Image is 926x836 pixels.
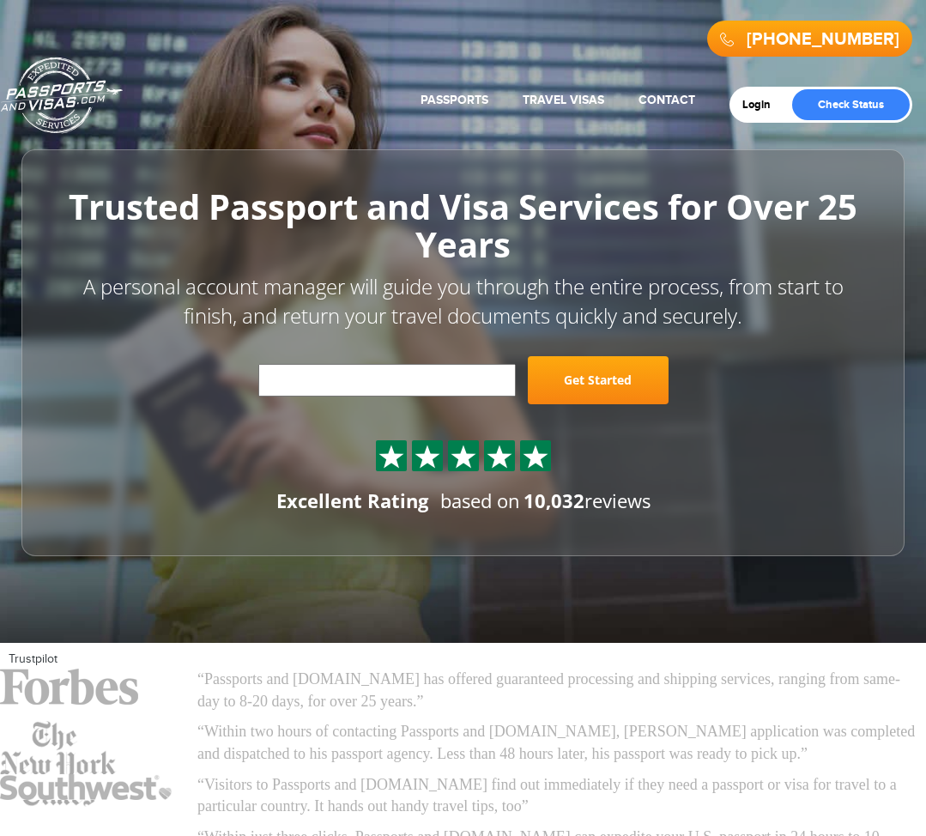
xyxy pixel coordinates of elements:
[639,93,695,107] a: Contact
[524,488,651,514] span: reviews
[792,89,910,120] a: Check Status
[747,29,899,50] a: [PHONE_NUMBER]
[378,444,404,469] img: Sprite St
[415,444,440,469] img: Sprite St
[1,57,123,134] a: Passports & [DOMAIN_NAME]
[487,444,512,469] img: Sprite St
[9,652,57,666] a: Trustpilot
[524,488,584,514] strong: 10,032
[451,444,476,469] img: Sprite St
[197,669,917,712] p: “Passports and [DOMAIN_NAME] has offered guaranteed processing and shipping services, ranging fro...
[528,357,669,405] a: Get Started
[421,93,488,107] a: Passports
[523,444,548,469] img: Sprite St
[440,488,520,514] span: based on
[197,774,917,818] p: “Visitors to Passports and [DOMAIN_NAME] find out immediately if they need a passport or visa for...
[60,272,866,331] p: A personal account manager will guide you through the entire process, from start to finish, and r...
[742,98,783,112] a: Login
[523,93,604,107] a: Travel Visas
[197,721,917,765] p: “Within two hours of contacting Passports and [DOMAIN_NAME], [PERSON_NAME] application was comple...
[60,188,866,264] h1: Trusted Passport and Visa Services for Over 25 Years
[276,488,428,515] div: Excellent Rating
